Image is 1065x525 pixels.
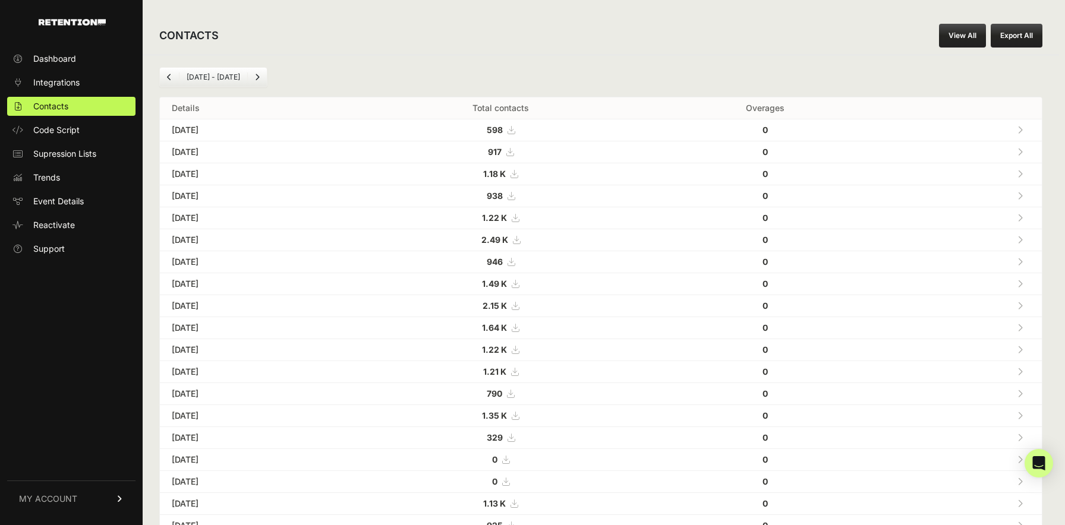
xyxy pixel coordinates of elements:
strong: 598 [487,125,503,135]
strong: 0 [762,169,768,179]
span: Dashboard [33,53,76,65]
span: Trends [33,172,60,184]
a: 1.13 K [483,498,518,508]
strong: 0 [492,454,497,464]
a: 1.64 K [482,322,519,333]
span: Event Details [33,195,84,207]
a: 790 [487,388,514,399]
strong: 0 [762,410,768,420]
strong: 0 [492,476,497,486]
td: [DATE] [160,229,352,251]
li: [DATE] - [DATE] [179,72,247,82]
strong: 1.18 K [483,169,506,179]
img: Retention.com [39,19,106,26]
strong: 0 [762,344,768,355]
a: Code Script [7,121,136,140]
strong: 0 [762,213,768,223]
a: 917 [488,147,513,157]
td: [DATE] [160,295,352,317]
strong: 1.64 K [482,322,507,333]
h2: CONTACTS [159,27,219,44]
strong: 938 [487,191,503,201]
td: [DATE] [160,339,352,361]
a: Dashboard [7,49,136,68]
td: [DATE] [160,141,352,163]
td: [DATE] [160,361,352,383]
a: Reactivate [7,216,136,235]
a: 598 [487,125,515,135]
strong: 0 [762,322,768,333]
a: Support [7,239,136,258]
td: [DATE] [160,427,352,449]
td: [DATE] [160,119,352,141]
td: [DATE] [160,493,352,515]
a: 1.35 K [482,410,519,420]
strong: 1.13 K [483,498,506,508]
th: Total contacts [352,97,650,119]
strong: 0 [762,301,768,311]
td: [DATE] [160,207,352,229]
a: 1.22 K [482,213,519,223]
strong: 0 [762,279,768,289]
td: [DATE] [160,273,352,295]
th: Overages [650,97,881,119]
strong: 0 [762,235,768,245]
a: Next [248,68,267,87]
span: Contacts [33,100,68,112]
a: 1.21 K [483,366,518,377]
strong: 0 [762,388,768,399]
td: [DATE] [160,471,352,493]
a: 938 [487,191,515,201]
span: Supression Lists [33,148,96,160]
strong: 329 [487,432,503,442]
strong: 790 [487,388,502,399]
a: Event Details [7,192,136,211]
strong: 2.15 K [483,301,507,311]
a: Contacts [7,97,136,116]
a: 946 [487,257,515,267]
a: Supression Lists [7,144,136,163]
a: Integrations [7,73,136,92]
a: Previous [160,68,179,87]
a: 2.15 K [483,301,519,311]
a: MY ACCOUNT [7,480,136,517]
strong: 1.49 K [482,279,507,289]
strong: 2.49 K [481,235,508,245]
th: Details [160,97,352,119]
strong: 917 [488,147,502,157]
a: Trends [7,168,136,187]
td: [DATE] [160,185,352,207]
strong: 946 [487,257,503,267]
span: MY ACCOUNT [19,493,77,505]
span: Support [33,243,65,255]
strong: 1.21 K [483,366,506,377]
strong: 0 [762,454,768,464]
strong: 0 [762,191,768,201]
strong: 1.22 K [482,344,507,355]
strong: 0 [762,366,768,377]
a: View All [939,24,986,48]
strong: 1.22 K [482,213,507,223]
a: 1.49 K [482,279,519,289]
strong: 0 [762,257,768,267]
span: Reactivate [33,219,75,231]
strong: 0 [762,147,768,157]
strong: 1.35 K [482,410,507,420]
a: 2.49 K [481,235,520,245]
td: [DATE] [160,317,352,339]
span: Integrations [33,77,80,88]
div: Open Intercom Messenger [1025,449,1053,477]
a: 1.22 K [482,344,519,355]
strong: 0 [762,432,768,442]
a: 329 [487,432,515,442]
td: [DATE] [160,449,352,471]
td: [DATE] [160,251,352,273]
td: [DATE] [160,405,352,427]
strong: 0 [762,125,768,135]
td: [DATE] [160,383,352,405]
button: Export All [991,24,1042,48]
strong: 0 [762,476,768,486]
a: 1.18 K [483,169,518,179]
td: [DATE] [160,163,352,185]
strong: 0 [762,498,768,508]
